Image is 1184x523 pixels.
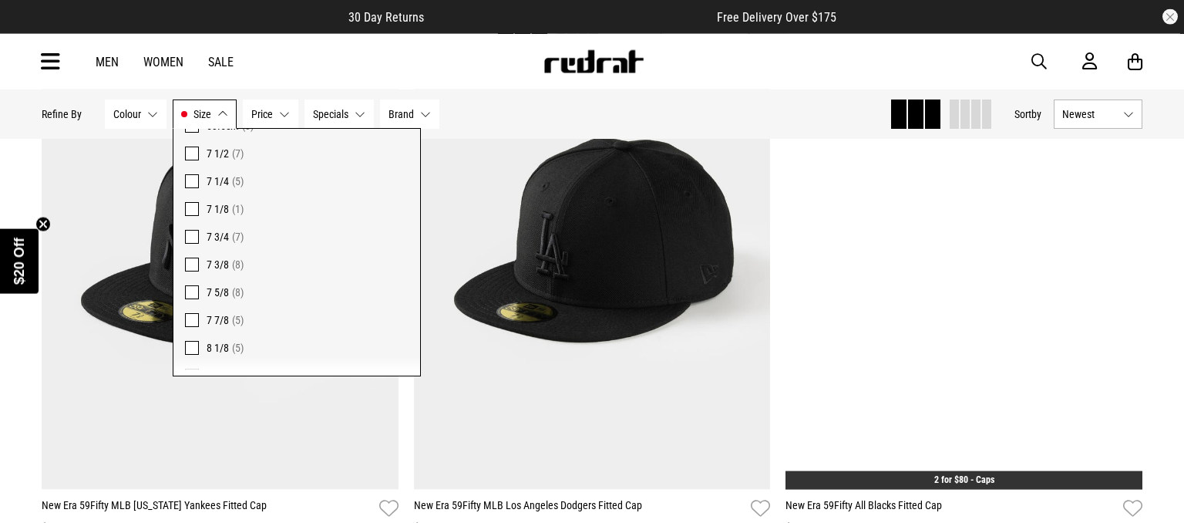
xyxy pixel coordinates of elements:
[207,203,229,215] span: 7 1/8
[1062,108,1117,120] span: Newest
[229,369,246,382] span: (19)
[388,108,414,120] span: Brand
[304,100,374,129] button: Specials
[105,100,166,129] button: Colour
[113,108,141,120] span: Colour
[242,120,254,132] span: (3)
[1031,108,1041,120] span: by
[207,147,229,160] span: 7 1/2
[35,217,51,232] button: Close teaser
[543,50,644,73] img: Redrat logo
[173,128,421,376] div: Size
[232,231,244,243] span: (7)
[455,9,686,25] iframe: Customer reviews powered by Trustpilot
[208,55,234,69] a: Sale
[12,238,27,285] span: $20 Off
[232,175,244,187] span: (5)
[207,314,229,326] span: 7 7/8
[232,342,244,354] span: (5)
[232,147,244,160] span: (7)
[207,342,229,354] span: 8 1/8
[717,10,836,25] span: Free Delivery Over $175
[380,100,439,129] button: Brand
[12,6,59,52] button: Open LiveChat chat widget
[207,120,239,132] span: 63.5cm
[785,498,1117,520] a: New Era 59Fifty All Blacks Fitted Cap
[243,100,298,129] button: Price
[313,108,348,120] span: Specials
[207,258,229,271] span: 7 3/8
[173,100,237,129] button: Size
[232,286,244,299] span: (8)
[1014,105,1041,123] button: Sortby
[207,286,229,299] span: 7 5/8
[1054,100,1142,129] button: Newest
[42,108,82,120] p: Refine By
[348,10,424,25] span: 30 Day Returns
[232,203,244,215] span: (1)
[207,369,226,382] span: L-XL
[143,55,183,69] a: Women
[414,498,745,520] a: New Era 59Fifty MLB Los Angeles Dodgers Fitted Cap
[232,258,244,271] span: (8)
[207,175,229,187] span: 7 1/4
[42,498,373,520] a: New Era 59Fifty MLB [US_STATE] Yankees Fitted Cap
[207,231,229,243] span: 7 3/4
[934,474,994,485] a: 2 for $80 - Caps
[96,55,119,69] a: Men
[193,108,211,120] span: Size
[232,314,244,326] span: (5)
[251,108,273,120] span: Price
